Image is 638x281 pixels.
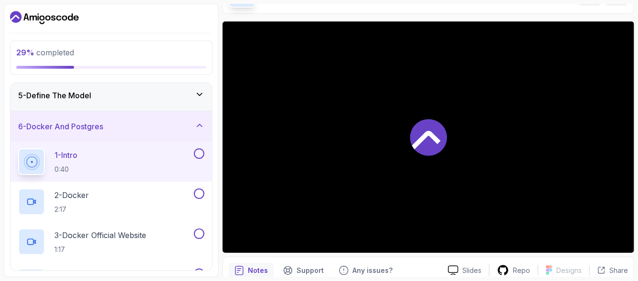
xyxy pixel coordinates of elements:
p: Share [609,266,628,275]
a: Repo [489,264,538,276]
p: 4 - Verify Docker Installation [54,270,154,281]
button: Share [589,266,628,275]
p: 3 - Docker Official Website [54,229,146,241]
span: 29 % [16,48,34,57]
button: 3-Docker Official Website1:17 [18,229,204,255]
p: Slides [462,266,481,275]
p: 1 - Intro [54,149,77,161]
p: Support [297,266,324,275]
a: Slides [440,265,489,275]
button: 6-Docker And Postgres [11,111,212,142]
p: Notes [248,266,268,275]
button: notes button [229,263,274,278]
button: 2-Docker2:17 [18,188,204,215]
p: 2 - Docker [54,189,89,201]
span: completed [16,48,74,57]
p: 0:40 [54,165,77,174]
p: 2:17 [54,205,89,214]
button: Feedback button [333,263,398,278]
button: Support button [277,263,330,278]
p: Designs [556,266,582,275]
h3: 6 - Docker And Postgres [18,121,103,132]
p: Repo [513,266,530,275]
button: 1-Intro0:40 [18,148,204,175]
a: Dashboard [10,10,79,25]
button: 5-Define The Model [11,80,212,111]
p: 1:17 [54,245,146,254]
p: Any issues? [352,266,393,275]
h3: 5 - Define The Model [18,90,91,101]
